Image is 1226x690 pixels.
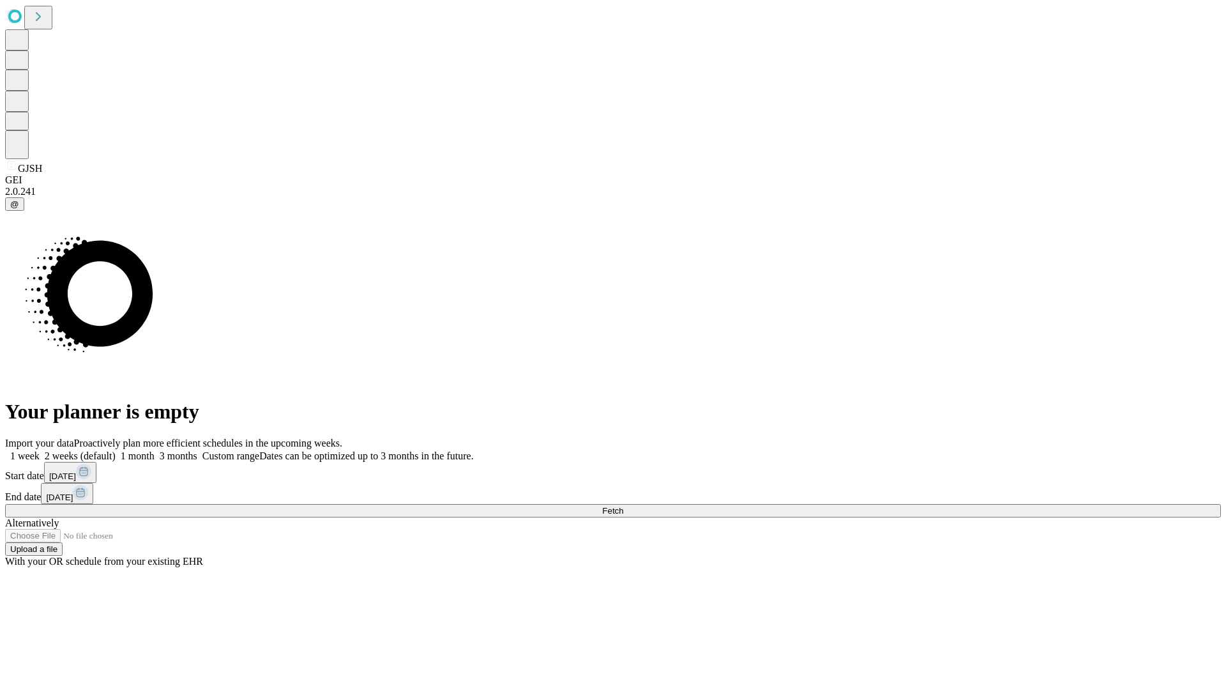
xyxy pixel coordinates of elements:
div: End date [5,483,1221,504]
div: 2.0.241 [5,186,1221,197]
button: Fetch [5,504,1221,517]
button: [DATE] [44,462,96,483]
span: 3 months [160,450,197,461]
button: @ [5,197,24,211]
span: Fetch [602,506,623,516]
span: 2 weeks (default) [45,450,116,461]
span: 1 month [121,450,155,461]
span: Dates can be optimized up to 3 months in the future. [259,450,473,461]
span: Custom range [202,450,259,461]
button: [DATE] [41,483,93,504]
span: Alternatively [5,517,59,528]
span: Proactively plan more efficient schedules in the upcoming weeks. [74,438,342,448]
span: [DATE] [46,493,73,502]
span: GJSH [18,163,42,174]
span: [DATE] [49,471,76,481]
h1: Your planner is empty [5,400,1221,424]
span: @ [10,199,19,209]
span: Import your data [5,438,74,448]
span: With your OR schedule from your existing EHR [5,556,203,567]
div: Start date [5,462,1221,483]
span: 1 week [10,450,40,461]
div: GEI [5,174,1221,186]
button: Upload a file [5,542,63,556]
